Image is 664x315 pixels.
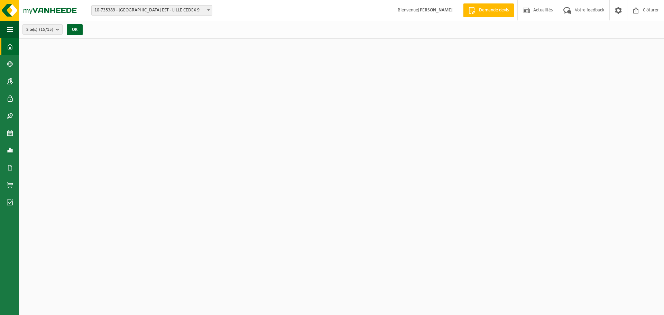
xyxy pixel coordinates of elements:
[39,27,53,32] count: (15/15)
[477,7,510,14] span: Demande devis
[463,3,514,17] a: Demande devis
[22,24,63,35] button: Site(s)(15/15)
[418,8,453,13] strong: [PERSON_NAME]
[67,24,83,35] button: OK
[26,25,53,35] span: Site(s)
[92,6,212,15] span: 10-735389 - SUEZ RV NORD EST - LILLE CEDEX 9
[91,5,212,16] span: 10-735389 - SUEZ RV NORD EST - LILLE CEDEX 9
